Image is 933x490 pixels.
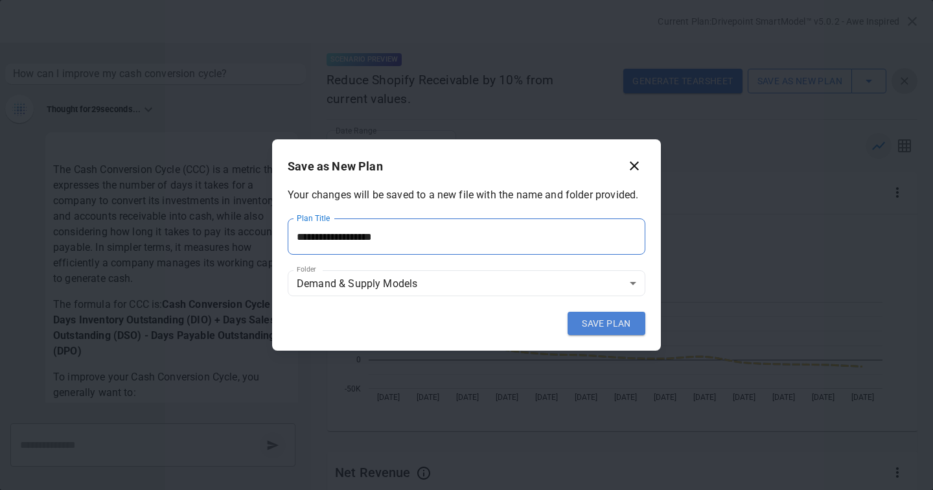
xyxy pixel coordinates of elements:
p: Save as New Plan [288,157,383,175]
p: Your changes will be saved to a new file with the name and folder provided. [288,187,645,203]
button: SAVE PLAN [568,312,645,335]
div: Demand & Supply Models [288,265,645,301]
label: Plan Title [297,213,330,224]
label: Folder [297,264,316,274]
